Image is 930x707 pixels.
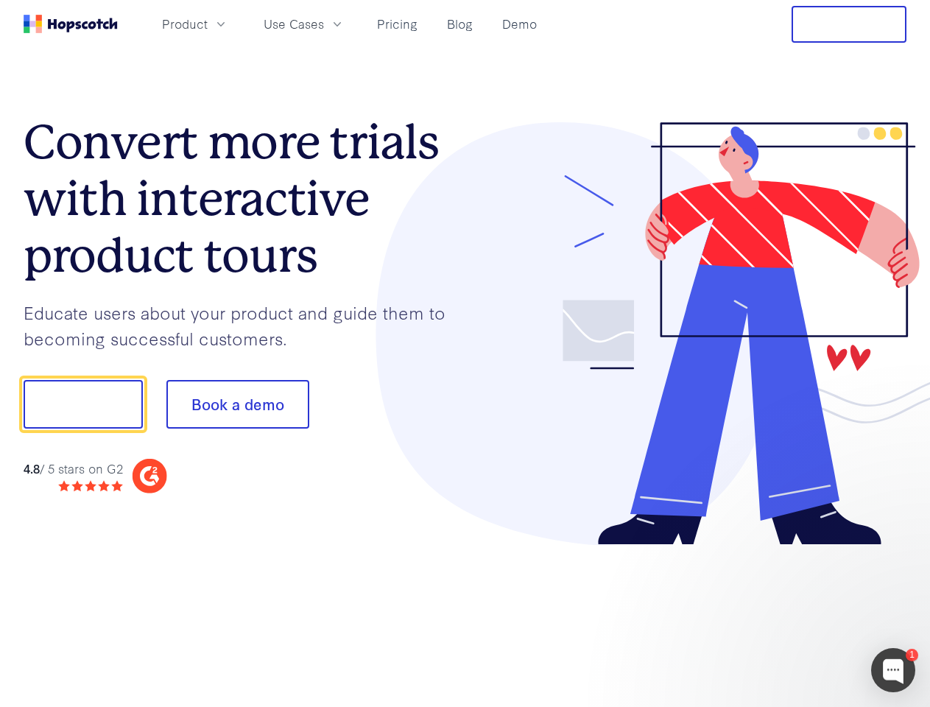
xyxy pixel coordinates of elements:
h1: Convert more trials with interactive product tours [24,114,465,284]
a: Pricing [371,12,423,36]
span: Product [162,15,208,33]
a: Blog [441,12,479,36]
span: Use Cases [264,15,324,33]
button: Book a demo [166,380,309,429]
button: Product [153,12,237,36]
div: / 5 stars on G2 [24,460,123,478]
button: Show me! [24,380,143,429]
a: Home [24,15,118,33]
button: Free Trial [792,6,906,43]
button: Use Cases [255,12,353,36]
a: Demo [496,12,543,36]
p: Educate users about your product and guide them to becoming successful customers. [24,300,465,351]
strong: 4.8 [24,460,40,476]
div: 1 [906,649,918,661]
